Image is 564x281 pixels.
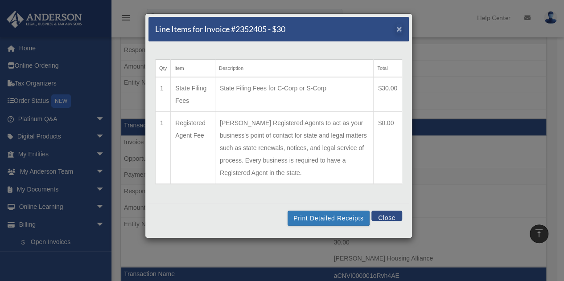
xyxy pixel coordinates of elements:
[171,112,215,184] td: Registered Agent Fee
[215,77,373,112] td: State Filing Fees for C-Corp or S-Corp
[371,211,402,221] button: Close
[374,112,402,184] td: $0.00
[374,60,402,77] th: Total
[288,211,369,226] button: Print Detailed Receipts
[156,112,171,184] td: 1
[171,77,215,112] td: State Filing Fees
[215,60,373,77] th: Description
[396,24,402,34] span: ×
[374,77,402,112] td: $30.00
[215,112,373,184] td: [PERSON_NAME] Registered Agents to act as your business's point of contact for state and legal ma...
[156,60,171,77] th: Qty
[156,77,171,112] td: 1
[396,24,402,33] button: Close
[155,24,285,35] h5: Line Items for Invoice #2352405 - $30
[171,60,215,77] th: Item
